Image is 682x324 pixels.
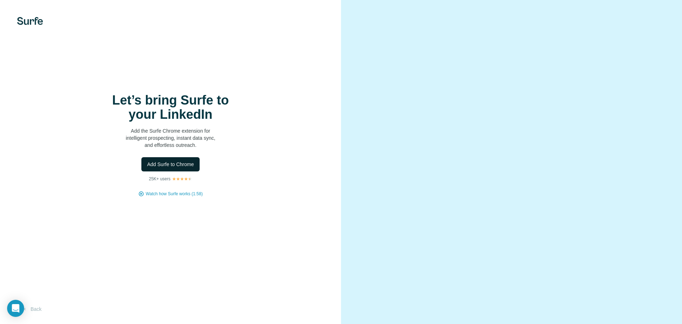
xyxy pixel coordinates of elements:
[146,191,202,197] button: Watch how Surfe works (1:58)
[17,17,43,25] img: Surfe's logo
[149,176,170,182] p: 25K+ users
[17,303,47,315] button: Back
[99,93,242,122] h1: Let’s bring Surfe to your LinkedIn
[141,157,200,171] button: Add Surfe to Chrome
[7,300,24,317] div: Open Intercom Messenger
[172,177,192,181] img: Rating Stars
[147,161,194,168] span: Add Surfe to Chrome
[99,127,242,149] p: Add the Surfe Chrome extension for intelligent prospecting, instant data sync, and effortless out...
